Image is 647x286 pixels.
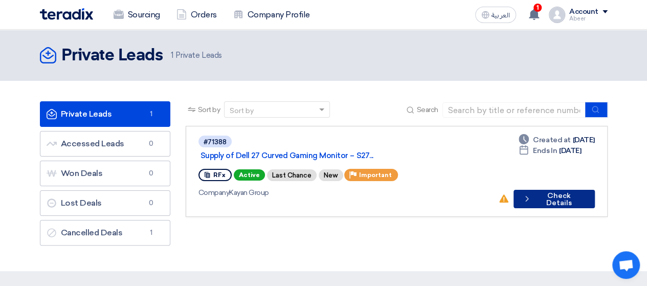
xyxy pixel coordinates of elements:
a: Accessed Leads0 [40,131,170,157]
span: RFx [213,171,226,179]
div: Sort by [230,105,254,116]
span: Ends In [533,145,557,156]
button: العربية [475,7,516,23]
span: 1 [145,109,158,119]
span: Important [359,171,392,179]
a: Supply of Dell 27 Curved Gaming Monitor – S27... [200,151,456,160]
span: Private Leads [171,50,221,61]
span: 0 [145,139,158,149]
span: Search [416,104,438,115]
a: Cancelled Deals1 [40,220,170,246]
button: Check Details [514,190,594,208]
div: New [319,169,343,181]
span: 0 [145,168,158,179]
img: profile_test.png [549,7,565,23]
span: العربية [492,12,510,19]
a: Sourcing [105,4,168,26]
div: Kayan Group [198,187,490,198]
span: 0 [145,198,158,208]
span: 1 [145,228,158,238]
span: 1 [533,4,542,12]
div: Open chat [612,251,640,279]
span: Created at [533,135,570,145]
input: Search by title or reference number [442,102,586,118]
div: [DATE] [519,135,594,145]
div: Account [569,8,598,16]
a: Lost Deals0 [40,190,170,216]
a: Company Profile [225,4,318,26]
div: [DATE] [519,145,581,156]
span: Company [198,188,230,197]
span: 1 [171,51,173,60]
img: Teradix logo [40,8,93,20]
h2: Private Leads [61,46,163,66]
span: Active [234,169,265,181]
span: Sort by [198,104,220,115]
a: Won Deals0 [40,161,170,186]
div: Last Chance [267,169,317,181]
a: Private Leads1 [40,101,170,127]
div: Abeer [569,16,608,21]
div: #71388 [204,139,227,145]
a: Orders [168,4,225,26]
